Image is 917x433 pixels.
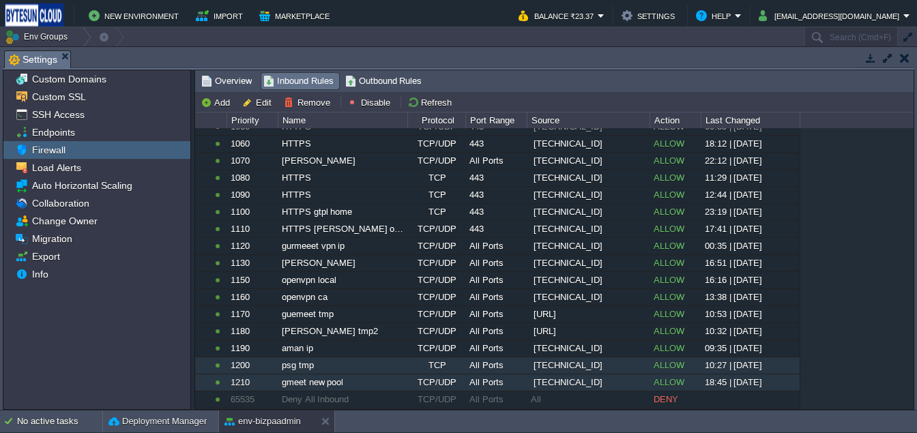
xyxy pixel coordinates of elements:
div: 10:32 | [DATE] [701,323,799,340]
div: ALLOW [650,255,700,271]
div: 1190 [227,340,277,357]
div: TCP/UDP [408,306,465,323]
div: TCP/UDP [408,391,465,408]
div: 1080 [227,170,277,186]
div: HTTPS [PERSON_NAME] office [278,221,407,237]
button: Balance ₹23.37 [519,8,598,24]
div: ALLOW [650,357,700,374]
div: 22:12 | [DATE] [701,153,799,169]
div: 443 [466,221,526,237]
div: HTTPS [278,187,407,203]
span: Overview [201,74,252,89]
img: Bytesun Cloud [5,3,63,28]
a: Custom Domains [29,73,108,85]
div: 12:44 | [DATE] [701,187,799,203]
div: [PERSON_NAME] [278,255,407,271]
div: TCP/UDP [408,323,465,340]
div: ALLOW [650,187,700,203]
div: 09:35 | [DATE] [701,340,799,357]
div: ALLOW [650,238,700,254]
span: Custom SSL [29,91,88,103]
div: TCP/UDP [408,340,465,357]
div: 1120 [227,238,277,254]
div: TCP [408,204,465,220]
div: Deny All Inbound [278,391,407,408]
div: 1150 [227,272,277,288]
span: [TECHNICAL_ID] [534,359,602,372]
span: Load Alerts [29,162,83,174]
div: TCP/UDP [408,289,465,305]
div: TCP/UDP [408,136,465,152]
div: All Ports [466,323,526,340]
div: 00:35 | [DATE] [701,238,799,254]
div: All Ports [466,340,526,357]
div: ALLOW [650,170,700,186]
div: guemeet tmp [278,306,407,323]
span: [TECHNICAL_ID] [534,239,602,253]
span: [TECHNICAL_ID] [534,171,602,185]
div: TCP/UDP [408,374,465,391]
div: ALLOW [650,221,700,237]
div: 1170 [227,306,277,323]
a: Info [29,268,50,280]
div: aman ip [278,340,407,357]
div: HTTPS gtpl home [278,204,407,220]
span: Export [29,250,62,263]
div: ALLOW [650,323,700,340]
button: Refresh [407,96,456,108]
a: Endpoints [29,126,77,138]
div: All Ports [466,357,526,374]
div: 65535 [227,391,277,408]
div: All [527,391,649,408]
div: ALLOW [650,374,700,391]
button: env-bizpaadmin [224,415,301,428]
div: TCP [408,170,465,186]
div: 1210 [227,374,277,391]
div: 10:53 | [DATE] [701,306,799,323]
div: All Ports [466,153,526,169]
div: 443 [466,187,526,203]
button: Edit [242,96,276,108]
span: [URL] [534,325,556,338]
div: gurmeeet vpn ip [278,238,407,254]
span: [TECHNICAL_ID] [534,222,602,236]
div: DENY [650,391,700,408]
div: 18:12 | [DATE] [701,136,799,152]
div: All Ports [466,306,526,323]
div: 16:16 | [DATE] [701,272,799,288]
span: [TECHNICAL_ID] [534,290,602,304]
div: ALLOW [650,153,700,169]
div: 1100 [227,204,277,220]
button: Settings [622,8,679,24]
div: No active tasks [17,410,102,432]
div: Last Changed [702,113,800,128]
span: Auto Horizontal Scaling [29,179,134,192]
div: ALLOW [650,306,700,323]
div: 443 [466,136,526,152]
div: TCP/UDP [408,255,465,271]
a: Firewall [29,144,68,156]
a: Migration [29,233,74,245]
span: Inbound Rules [263,74,334,89]
button: Help [696,8,735,24]
div: ALLOW [650,204,700,220]
div: 10:27 | [DATE] [701,357,799,374]
button: Import [196,8,247,24]
div: 443 [466,170,526,186]
span: [TECHNICAL_ID] [534,205,602,219]
div: Protocol [409,113,465,128]
div: 18:45 | [DATE] [701,374,799,391]
a: Collaboration [29,197,91,209]
span: [TECHNICAL_ID] [534,154,602,168]
div: ALLOW [650,340,700,357]
span: [TECHNICAL_ID] [534,188,602,202]
span: Settings [9,51,57,68]
span: [TECHNICAL_ID] [534,256,602,270]
div: Priority [228,113,278,128]
span: Outbound Rules [345,74,422,89]
button: Deployment Manager [108,415,207,428]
